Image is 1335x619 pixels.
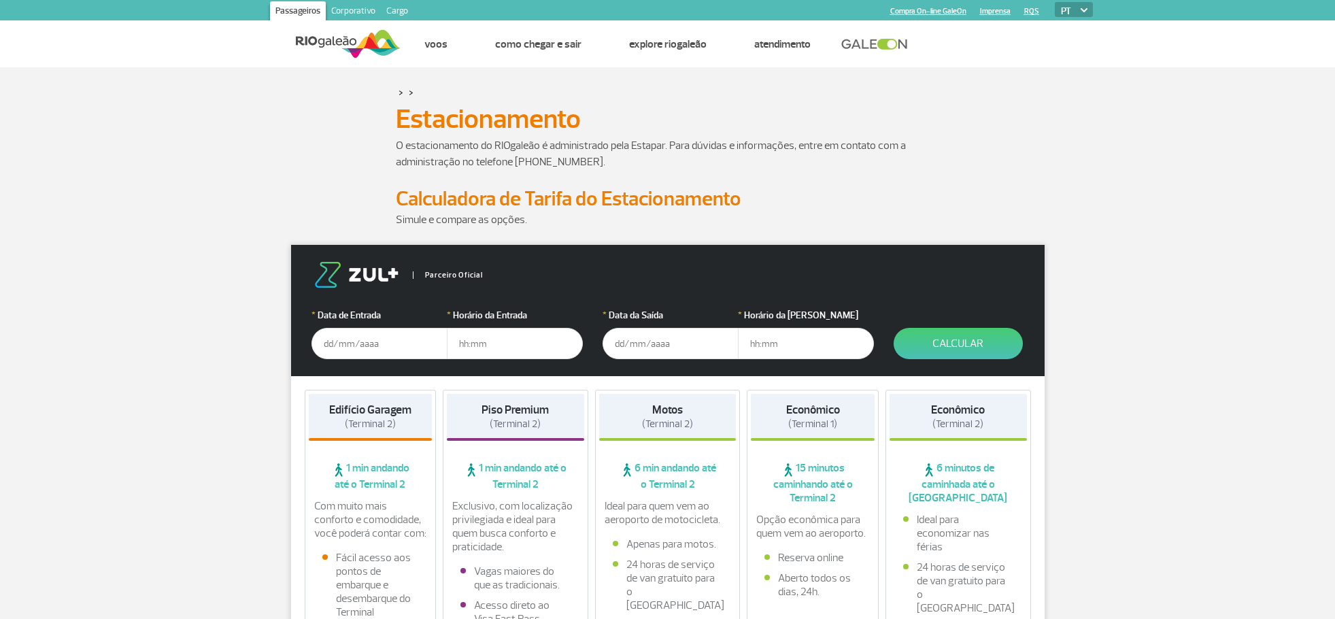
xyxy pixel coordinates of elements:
p: Simule e compare as opções. [396,212,940,228]
p: Opção econômica para quem vem ao aeroporto. [756,513,869,540]
strong: Motos [652,403,683,417]
label: Horário da Entrada [447,308,583,322]
span: Parceiro Oficial [413,271,483,279]
a: RQS [1024,7,1039,16]
span: (Terminal 2) [642,418,693,431]
li: Ideal para economizar nas férias [903,513,1013,554]
h1: Estacionamento [396,107,940,131]
strong: Econômico [786,403,840,417]
span: (Terminal 2) [345,418,396,431]
p: Exclusivo, com localização privilegiada e ideal para quem busca conforto e praticidade. [452,499,579,554]
p: Ideal para quem vem ao aeroporto de motocicleta. [605,499,731,526]
li: Vagas maiores do que as tradicionais. [460,565,571,592]
a: Atendimento [754,37,811,51]
span: (Terminal 2) [932,418,983,431]
input: dd/mm/aaaa [603,328,739,359]
strong: Econômico [931,403,985,417]
a: Passageiros [270,1,326,23]
li: Fácil acesso aos pontos de embarque e desembarque do Terminal [322,551,419,619]
li: 24 horas de serviço de van gratuito para o [GEOGRAPHIC_DATA] [903,561,1013,615]
li: Aberto todos os dias, 24h. [764,571,861,599]
a: Imprensa [980,7,1011,16]
strong: Edifício Garagem [329,403,411,417]
span: (Terminal 1) [788,418,837,431]
input: hh:mm [447,328,583,359]
a: Voos [424,37,447,51]
img: logo-zul.png [311,262,401,288]
li: Reserva online [764,551,861,565]
span: 15 minutos caminhando até o Terminal 2 [751,461,875,505]
span: 1 min andando até o Terminal 2 [447,461,584,491]
label: Data de Entrada [311,308,447,322]
a: > [399,84,403,100]
label: Data da Saída [603,308,739,322]
li: 24 horas de serviço de van gratuito para o [GEOGRAPHIC_DATA] [613,558,723,612]
a: Cargo [381,1,413,23]
a: Explore RIOgaleão [629,37,707,51]
span: 1 min andando até o Terminal 2 [309,461,433,491]
input: dd/mm/aaaa [311,328,447,359]
a: Corporativo [326,1,381,23]
span: 6 min andando até o Terminal 2 [599,461,737,491]
label: Horário da [PERSON_NAME] [738,308,874,322]
a: > [409,84,413,100]
input: hh:mm [738,328,874,359]
p: Com muito mais conforto e comodidade, você poderá contar com: [314,499,427,540]
button: Calcular [894,328,1023,359]
p: O estacionamento do RIOgaleão é administrado pela Estapar. Para dúvidas e informações, entre em c... [396,137,940,170]
h2: Calculadora de Tarifa do Estacionamento [396,186,940,212]
span: 6 minutos de caminhada até o [GEOGRAPHIC_DATA] [890,461,1027,505]
li: Apenas para motos. [613,537,723,551]
strong: Piso Premium [481,403,549,417]
a: Compra On-line GaleOn [890,7,966,16]
a: Como chegar e sair [495,37,581,51]
span: (Terminal 2) [490,418,541,431]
